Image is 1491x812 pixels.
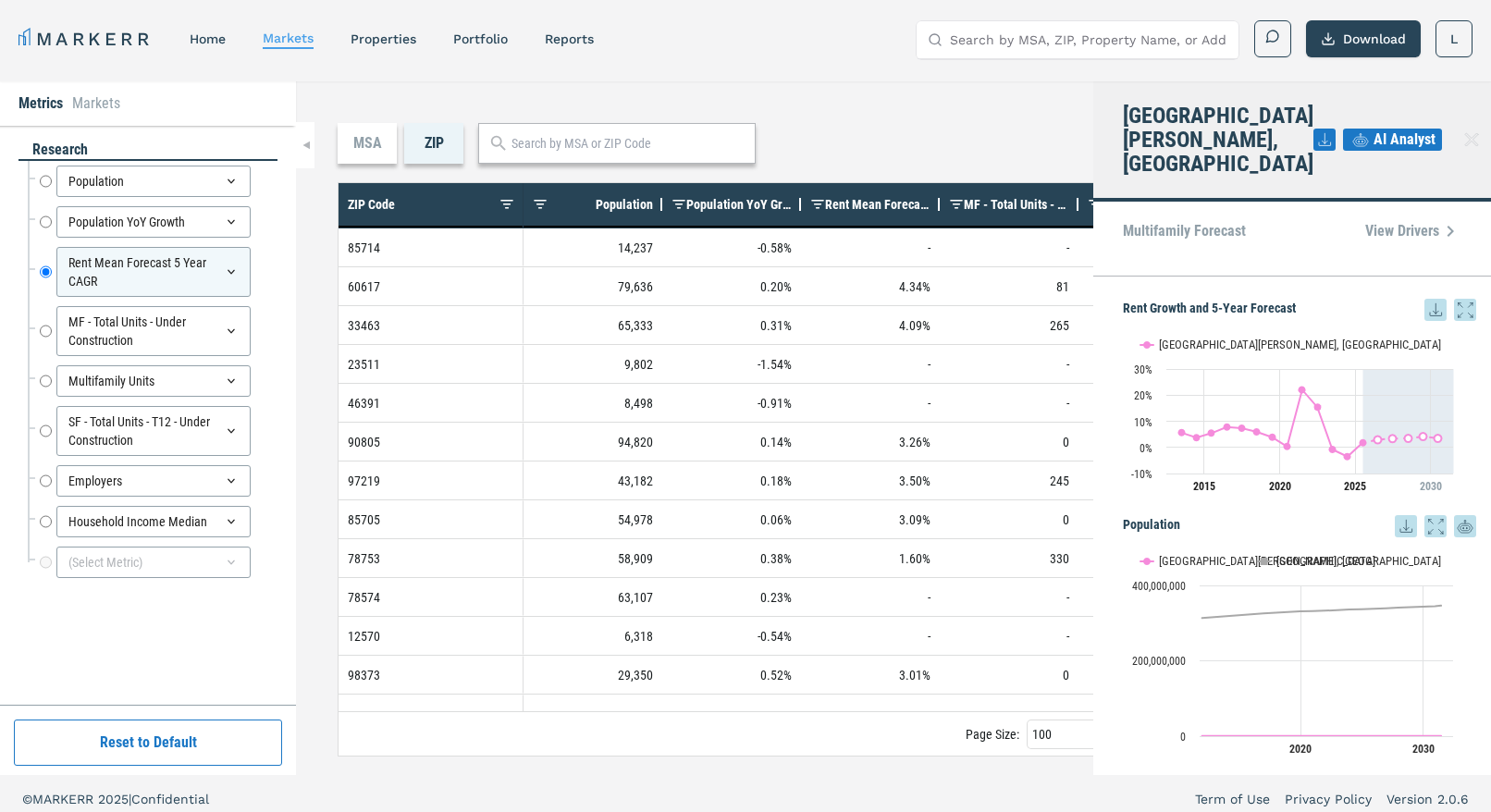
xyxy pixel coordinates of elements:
span: AI Analyst [1374,129,1436,151]
text: 10% [1134,416,1152,429]
text: [GEOGRAPHIC_DATA] [1276,554,1375,568]
button: Show Port St. Lucie, FL [1140,326,1238,340]
div: 0 [940,500,1078,538]
div: - [801,578,940,616]
div: - [1078,578,1217,616]
div: 245 [940,461,1078,499]
div: - [1078,384,1217,422]
div: (Select Metric) [56,547,251,578]
div: 0.18% [662,461,801,499]
input: Search by MSA or ZIP Code [511,134,745,154]
text: 0 [1180,731,1186,744]
span: ZIP Code [348,197,395,212]
text: 30% [1134,363,1152,376]
div: 0.52% [662,656,801,694]
div: 330 [940,539,1078,577]
div: 0.20% [662,267,801,305]
div: 85705 [339,500,524,538]
div: 4,553 [1078,461,1217,499]
div: -0.91% [662,384,801,422]
a: Term of Use [1195,790,1270,808]
a: properties [351,31,416,46]
text: 2030 [1412,743,1435,756]
text: 20% [1134,389,1152,402]
div: 0.38% [662,539,801,577]
svg: Interactive chart [1123,321,1462,506]
path: Sunday, 28 Jun, 20:00, 2.94. Port St. Lucie, FL. [1374,436,1382,443]
div: Population. Highcharts interactive chart. [1123,537,1476,769]
div: - [801,617,940,655]
div: -0.54% [662,617,801,655]
div: - [1078,695,1217,732]
div: 1.60% [801,539,940,577]
a: MARKERR [18,26,153,52]
svg: Interactive chart [1123,537,1462,769]
a: Portfolio [453,31,508,46]
div: 7,076 [1078,306,1217,344]
div: 81 [940,267,1078,305]
div: 46391 [339,384,524,422]
div: 43,182 [524,461,662,499]
div: Page Size: [966,727,1019,742]
div: Rent Growth and 5-Year Forecast. Highcharts interactive chart. [1123,321,1476,506]
path: Monday, 28 Jun, 20:00, 3.36. Port St. Lucie, FL. [1389,435,1397,442]
input: Search by MSA, ZIP, Property Name, or Address [950,21,1227,58]
text: 200,000,000 [1132,655,1186,668]
span: Population [596,197,653,212]
button: Show Port St. Lucie, FL [1140,543,1238,557]
tspan: 2020 [1269,480,1291,493]
p: Multifamily Forecast [1123,224,1246,239]
div: MF - Total Units - Under Construction [56,306,251,356]
path: Thursday, 28 Jun, 20:00, 4.15. Port St. Lucie, FL. [1420,433,1427,440]
div: research [18,140,277,161]
div: Page Size [1027,720,1101,749]
div: 85714 [339,228,524,266]
li: Metrics [18,92,63,115]
path: Wednesday, 28 Jun, 20:00, 7.31. Port St. Lucie, FL. [1238,424,1246,432]
div: Rent Mean Forecast 5 Year CAGR [56,247,251,297]
div: 79,636 [524,267,662,305]
div: Employers [56,465,251,497]
div: 0 [940,656,1078,694]
text: 0% [1140,442,1152,455]
h5: Population [1123,515,1476,537]
div: 20,181 [1078,500,1217,538]
path: Monday, 28 Jun, 20:00, 22.05. Port St. Lucie, FL. [1299,386,1306,393]
div: MSA [338,123,397,164]
g: Port St. Lucie, FL, line 2 of 2 with 5 data points. [1374,433,1442,443]
div: 78753 [339,539,524,577]
span: © [22,792,32,806]
div: 97219 [339,461,524,499]
div: 90805 [339,423,524,461]
span: Confidential [131,792,209,806]
div: - [801,384,940,422]
div: 54,978 [524,500,662,538]
span: Rent Mean Forecast 5 Year CAGR [825,197,930,212]
text: [GEOGRAPHIC_DATA][PERSON_NAME], [GEOGRAPHIC_DATA] [1159,554,1441,568]
div: 60617 [339,267,524,305]
div: 94,820 [524,423,662,461]
div: 265 [940,306,1078,344]
div: Population YoY Growth [56,206,251,238]
div: 3.50% [801,461,940,499]
div: 12570 [339,617,524,655]
div: - [1078,345,1217,383]
button: Reset to Default [14,720,282,766]
div: - [940,695,1078,732]
div: - [940,578,1078,616]
div: 34251 [339,695,524,732]
div: 23511 [339,345,524,383]
path: Saturday, 28 Jun, 20:00, 3.7. Port St. Lucie, FL. [1193,434,1201,441]
path: Thursday, 28 Jun, 20:00, 5.91. Port St. Lucie, FL. [1253,428,1261,436]
div: - [801,345,940,383]
div: 3.09% [801,500,940,538]
text: 400,000,000 [1132,580,1186,593]
div: 13,138 [1078,423,1217,461]
div: 65,333 [524,306,662,344]
div: 3.01% [801,656,940,694]
path: Wednesday, 28 Jun, 20:00, -0.8. Port St. Lucie, FL. [1329,446,1337,453]
div: Population [56,166,251,197]
div: 0.06% [662,500,801,538]
button: Download [1306,20,1421,57]
div: ZIP [404,123,463,164]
